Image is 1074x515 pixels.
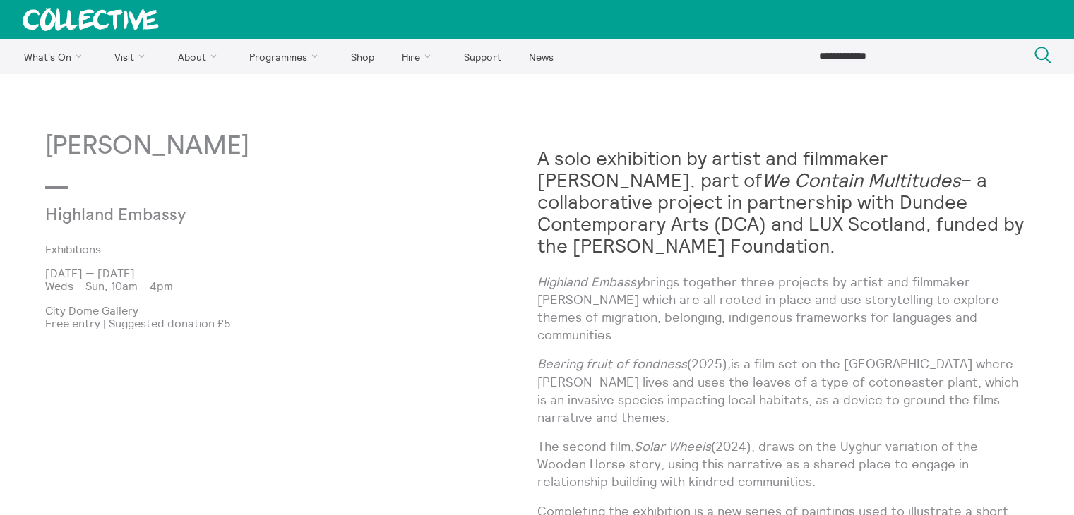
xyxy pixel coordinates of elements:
[45,132,537,161] p: [PERSON_NAME]
[338,39,386,74] a: Shop
[762,168,961,192] em: We Contain Multitudes
[237,39,336,74] a: Programmes
[45,317,537,329] p: Free entry | Suggested donation £5
[537,273,1030,344] p: brings together three projects by artist and filmmaker [PERSON_NAME] which are all rooted in plac...
[45,279,537,292] p: Weds – Sun, 10am – 4pm
[537,355,1030,426] p: (2025) is a film set on the [GEOGRAPHIC_DATA] where [PERSON_NAME] lives and uses the leaves of a ...
[45,304,537,317] p: City Dome Gallery
[102,39,163,74] a: Visit
[634,438,711,454] em: Solar Wheels
[45,206,373,226] p: Highland Embassy
[11,39,100,74] a: What's On
[537,437,1030,491] p: The second film, (2024), draws on the Uyghur variation of the Wooden Horse story, using this narr...
[45,243,515,255] a: Exhibitions
[390,39,449,74] a: Hire
[45,267,537,279] p: [DATE] — [DATE]
[537,274,643,290] em: Highland Embassy
[165,39,234,74] a: About
[537,146,1024,257] strong: A solo exhibition by artist and filmmaker [PERSON_NAME], part of – a collaborative project in par...
[451,39,513,74] a: Support
[516,39,566,74] a: News
[537,356,687,372] em: Bearing fruit of fondness
[727,356,731,372] em: ,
